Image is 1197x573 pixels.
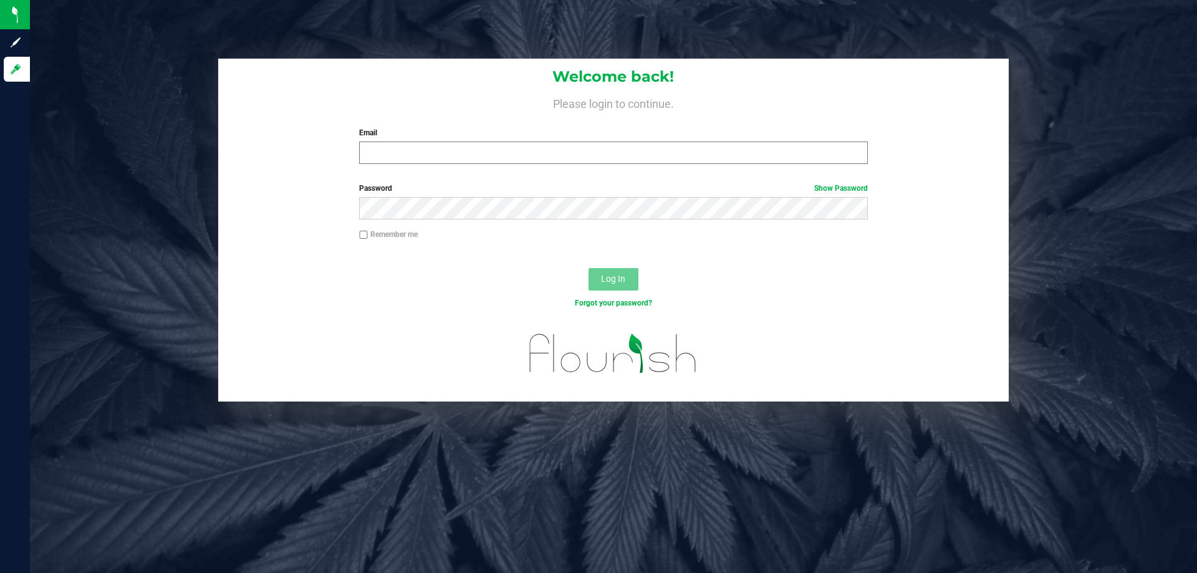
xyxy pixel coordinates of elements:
[218,95,1009,110] h4: Please login to continue.
[218,69,1009,85] h1: Welcome back!
[359,184,392,193] span: Password
[359,231,368,239] input: Remember me
[359,229,418,240] label: Remember me
[814,184,868,193] a: Show Password
[575,299,652,307] a: Forgot your password?
[589,268,638,291] button: Log In
[359,127,867,138] label: Email
[601,274,625,284] span: Log In
[514,322,712,385] img: flourish_logo.svg
[9,63,22,75] inline-svg: Log in
[9,36,22,49] inline-svg: Sign up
